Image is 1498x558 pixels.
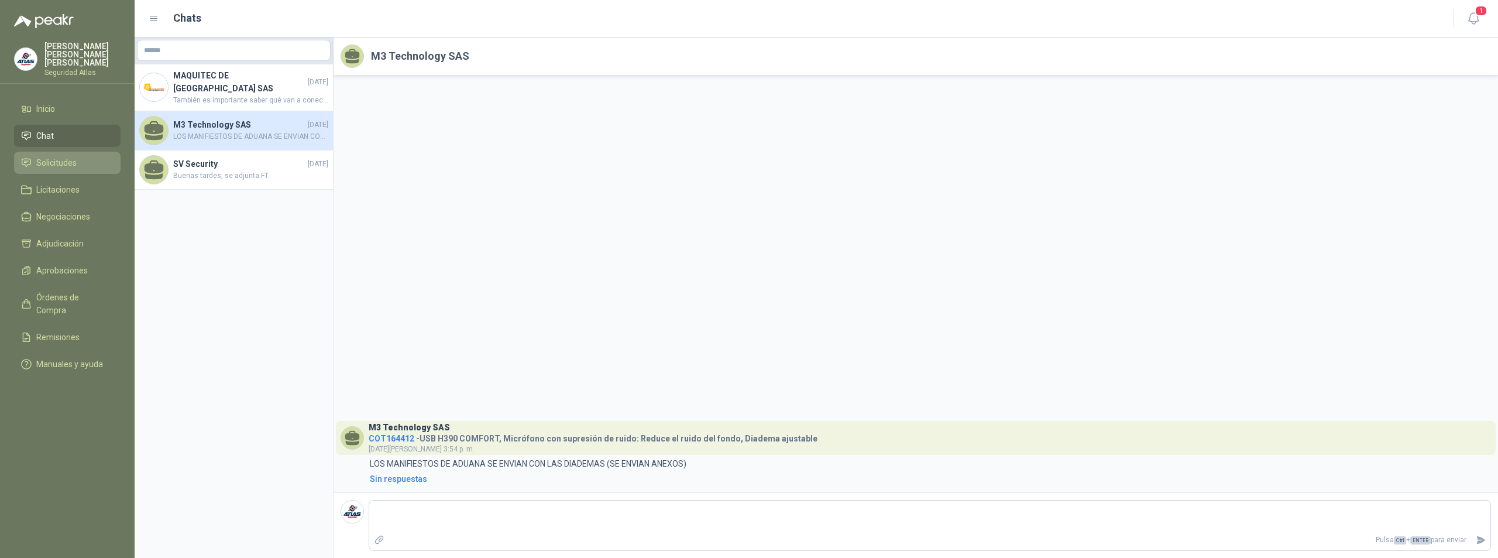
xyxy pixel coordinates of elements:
a: Negociaciones [14,206,121,228]
button: Enviar [1471,530,1490,550]
span: También es importante saber qué van a conectar y si ya se realizó el estudio previo para determin... [173,95,328,106]
p: [PERSON_NAME] [PERSON_NAME] [PERSON_NAME] [44,42,121,67]
img: Company Logo [140,73,168,101]
span: Órdenes de Compra [36,291,109,317]
img: Logo peakr [14,14,74,28]
span: ENTER [1410,536,1431,545]
span: Licitaciones [36,183,80,196]
a: Órdenes de Compra [14,286,121,321]
p: Pulsa + para enviar [389,530,1472,550]
button: 1 [1463,8,1484,29]
a: Chat [14,125,121,147]
span: [DATE][PERSON_NAME] 3:54 p. m. [369,445,475,453]
a: Sin respuestas [367,473,1491,485]
span: Remisiones [36,331,80,344]
p: Seguridad Atlas [44,69,121,76]
span: Chat [36,129,54,142]
span: Inicio [36,102,55,115]
p: LOS MANIFIESTOS DE ADUANA SE ENVIAN CON LAS DIADEMAS (SE ENVIAN ANEXOS) [370,457,686,470]
a: Inicio [14,98,121,120]
span: Negociaciones [36,210,90,223]
a: Manuales y ayuda [14,353,121,375]
span: LOS MANIFIESTOS DE ADUANA SE ENVIAN CON LAS DIADEMAS (SE ENVIAN ANEXOS) [173,131,328,142]
span: Aprobaciones [36,264,88,277]
label: Adjuntar archivos [369,530,389,550]
span: 1 [1475,5,1487,16]
span: Ctrl [1394,536,1406,545]
a: Licitaciones [14,179,121,201]
span: Solicitudes [36,156,77,169]
a: SV Security[DATE]Buenas tardes, se adjunta FT. [135,150,333,190]
a: M3 Technology SAS[DATE]LOS MANIFIESTOS DE ADUANA SE ENVIAN CON LAS DIADEMAS (SE ENVIAN ANEXOS) [135,111,333,150]
h4: M3 Technology SAS [173,118,305,131]
h4: SV Security [173,158,305,170]
div: Sin respuestas [370,473,427,485]
a: Remisiones [14,326,121,348]
span: [DATE] [308,77,328,88]
span: [DATE] [308,119,328,131]
h1: Chats [173,10,201,26]
a: Company LogoMAQUITEC DE [GEOGRAPHIC_DATA] SAS[DATE]También es importante saber qué van a conectar... [135,64,333,111]
span: Adjudicación [36,237,84,250]
a: Aprobaciones [14,259,121,282]
span: Manuales y ayuda [36,358,103,371]
span: COT164412 [369,434,414,443]
h4: - USB H390 COMFORT, Micrófono con supresión de ruido: Reduce el ruido del fondo, Diadema ajustable [369,431,817,442]
a: Adjudicación [14,232,121,255]
h4: MAQUITEC DE [GEOGRAPHIC_DATA] SAS [173,69,305,95]
img: Company Logo [341,501,363,523]
span: [DATE] [308,159,328,170]
span: Buenas tardes, se adjunta FT. [173,170,328,182]
img: Company Logo [15,48,37,70]
h2: M3 Technology SAS [371,48,469,64]
h3: M3 Technology SAS [369,425,450,431]
a: Solicitudes [14,152,121,174]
